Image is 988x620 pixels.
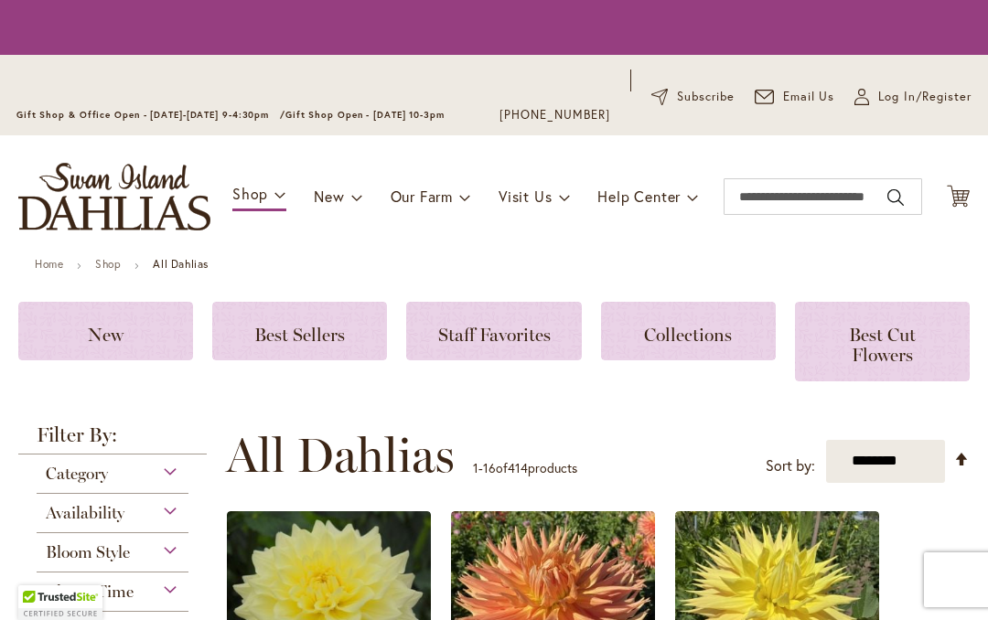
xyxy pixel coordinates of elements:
[597,187,681,206] span: Help Center
[499,106,610,124] a: [PHONE_NUMBER]
[795,302,970,381] a: Best Cut Flowers
[254,324,345,346] span: Best Sellers
[878,88,972,106] span: Log In/Register
[483,459,496,476] span: 16
[314,187,344,206] span: New
[677,88,735,106] span: Subscribe
[46,464,108,484] span: Category
[391,187,453,206] span: Our Farm
[16,109,285,121] span: Gift Shop & Office Open - [DATE]-[DATE] 9-4:30pm /
[644,324,732,346] span: Collections
[18,302,193,360] a: New
[212,302,387,360] a: Best Sellers
[95,257,121,271] a: Shop
[88,324,123,346] span: New
[438,324,551,346] span: Staff Favorites
[46,503,124,523] span: Availability
[35,257,63,271] a: Home
[499,187,552,206] span: Visit Us
[14,555,65,606] iframe: Launch Accessibility Center
[755,88,835,106] a: Email Us
[508,459,528,476] span: 414
[46,542,130,562] span: Bloom Style
[887,183,904,212] button: Search
[18,425,207,454] strong: Filter By:
[285,109,445,121] span: Gift Shop Open - [DATE] 10-3pm
[849,324,916,366] span: Best Cut Flowers
[46,582,134,602] span: Bloom Time
[783,88,835,106] span: Email Us
[232,184,268,203] span: Shop
[601,302,776,360] a: Collections
[651,88,735,106] a: Subscribe
[766,449,815,483] label: Sort by:
[226,428,455,483] span: All Dahlias
[406,302,581,360] a: Staff Favorites
[854,88,972,106] a: Log In/Register
[153,257,209,271] strong: All Dahlias
[473,454,577,483] p: - of products
[473,459,478,476] span: 1
[18,163,210,230] a: store logo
